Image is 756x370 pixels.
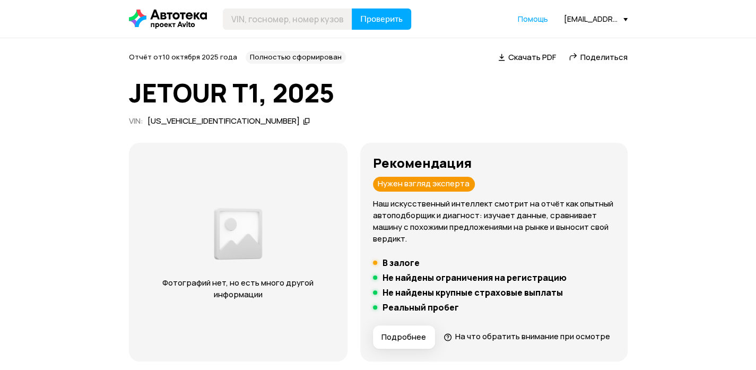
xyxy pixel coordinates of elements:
[455,331,610,342] span: На что обратить внимание при осмотре
[383,287,563,298] h5: Не найдены крупные страховые выплаты
[580,51,628,63] span: Поделиться
[246,51,346,64] div: Полностью сформирован
[518,14,548,24] a: Помощь
[373,156,615,170] h3: Рекомендация
[381,332,426,342] span: Подробнее
[212,203,265,265] img: 2a3f492e8892fc00.png
[129,52,237,62] span: Отчёт от 10 октября 2025 года
[498,51,556,63] a: Скачать PDF
[147,116,300,127] div: [US_VEHICLE_IDENTIFICATION_NUMBER]
[569,51,628,63] a: Поделиться
[150,277,326,300] p: Фотографий нет, но есть много другой информации
[383,257,420,268] h5: В залоге
[444,331,610,342] a: На что обратить внимание при осмотре
[129,79,628,107] h1: JETOUR T1, 2025
[564,14,628,24] div: [EMAIL_ADDRESS][DOMAIN_NAME]
[223,8,352,30] input: VIN, госномер, номер кузова
[373,325,435,349] button: Подробнее
[352,8,411,30] button: Проверить
[360,15,403,23] span: Проверить
[373,198,615,245] p: Наш искусственный интеллект смотрит на отчёт как опытный автоподборщик и диагност: изучает данные...
[373,177,475,192] div: Нужен взгляд эксперта
[508,51,556,63] span: Скачать PDF
[383,272,567,283] h5: Не найдены ограничения на регистрацию
[383,302,459,313] h5: Реальный пробег
[129,115,143,126] span: VIN :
